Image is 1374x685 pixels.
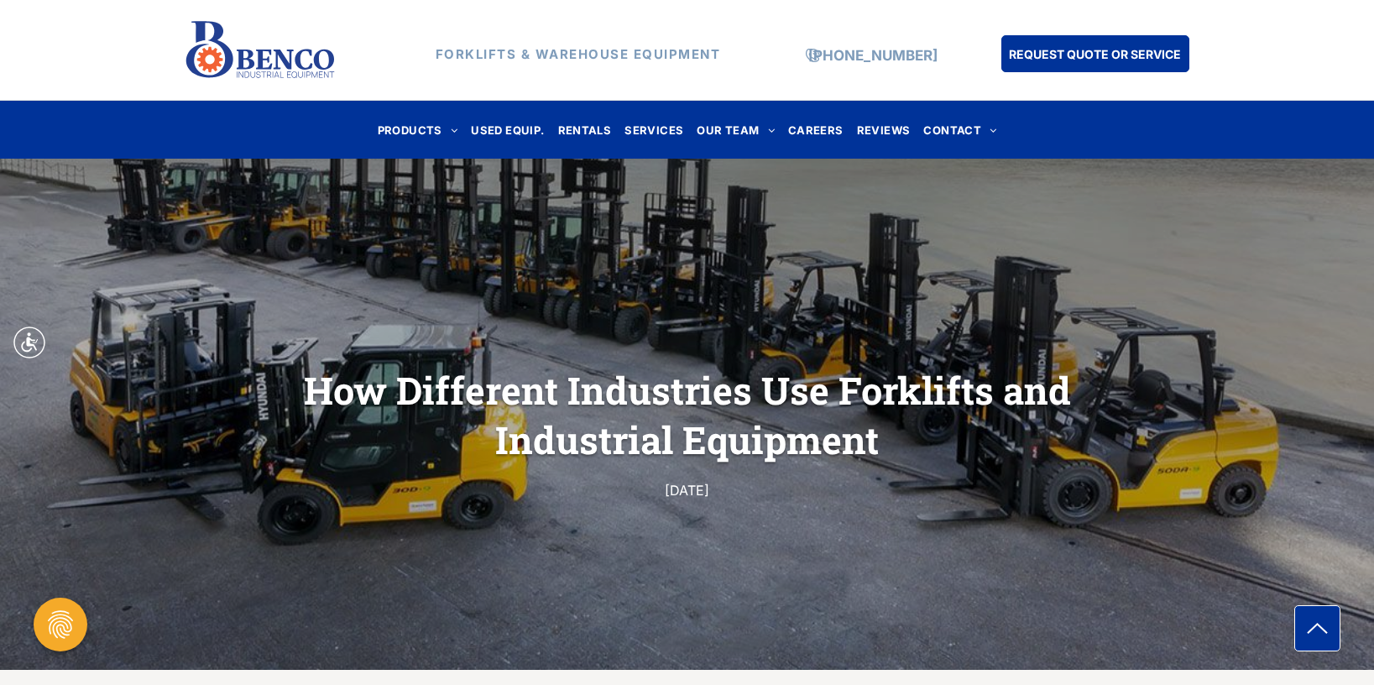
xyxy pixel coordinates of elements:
a: RENTALS [551,118,619,141]
a: OUR TEAM [690,118,781,141]
h1: How Different Industries Use Forklifts and Industrial Equipment [226,363,1149,466]
span: REQUEST QUOTE OR SERVICE [1009,39,1181,70]
strong: FORKLIFTS & WAREHOUSE EQUIPMENT [436,46,721,62]
a: USED EQUIP. [464,118,551,141]
div: [DATE] [375,478,1000,502]
a: SERVICES [618,118,690,141]
a: REVIEWS [850,118,917,141]
a: CONTACT [917,118,1003,141]
a: CAREERS [781,118,850,141]
a: [PHONE_NUMBER] [808,47,938,64]
a: REQUEST QUOTE OR SERVICE [1001,35,1189,72]
a: PRODUCTS [371,118,465,141]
